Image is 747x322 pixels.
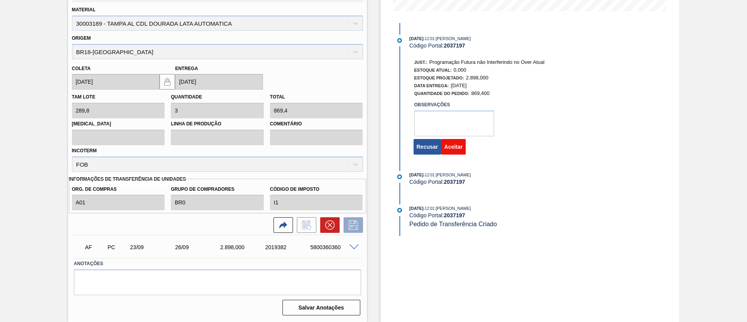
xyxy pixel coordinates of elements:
label: Comentário [270,118,363,130]
span: - 12:01 [424,206,435,211]
span: Data Entrega: [414,83,449,88]
div: 26/09/2025 [173,244,224,250]
span: - 12:01 [424,173,435,177]
span: : [PERSON_NAME] [435,172,471,177]
div: 2019382 [263,244,314,250]
label: Grupo de Compradores [171,184,264,195]
span: Estoque Projetado: [414,76,464,80]
label: Tam lote [72,94,95,100]
label: Total [270,94,285,100]
div: Cancelar pedido [316,217,340,233]
label: Org. de Compras [72,184,165,195]
strong: 2037197 [444,179,465,185]
label: Código de Imposto [270,184,363,195]
label: Quantidade [171,94,202,100]
span: : [PERSON_NAME] [435,206,471,211]
label: Observações [414,99,494,111]
span: 0,000 [454,67,466,73]
label: Informações de Transferência de Unidades [69,174,186,185]
label: Origem [72,35,91,41]
span: Programação Futura não Interferindo no Over Atual [429,59,544,65]
label: Entrega [175,66,198,71]
span: : [PERSON_NAME] [435,36,471,41]
img: atual [397,38,402,43]
button: Salvar Anotações [282,300,360,315]
img: atual [397,174,402,179]
label: Material [72,7,96,12]
span: Pedido de Transferência Criado [409,221,497,227]
div: Código Portal: [409,212,594,218]
strong: 2037197 [444,212,465,218]
label: Coleta [72,66,91,71]
label: Linha de Produção [171,118,264,130]
span: [DATE] [451,83,467,88]
span: Just.: [414,60,428,65]
span: [DATE] [409,206,423,211]
input: dd/mm/yyyy [72,74,160,90]
div: Código Portal: [409,179,594,185]
span: Quantidade do Pedido: [414,91,470,96]
button: Aceitar [441,139,466,155]
div: Pedido de Compra [105,244,129,250]
div: Código Portal: [409,42,594,49]
div: 2.898,000 [218,244,269,250]
span: [DATE] [409,36,423,41]
div: 23/09/2025 [128,244,179,250]
span: 2.898,000 [466,75,488,81]
div: Informar alteração no pedido [293,217,316,233]
div: 5800360360 [309,244,359,250]
div: Ir para a Origem [270,217,293,233]
p: AF [85,244,105,250]
label: [MEDICAL_DATA] [72,118,165,130]
label: Incoterm [72,148,97,153]
input: dd/mm/yyyy [175,74,263,90]
button: Recusar [414,139,441,155]
span: - 12:01 [424,37,435,41]
span: [DATE] [409,172,423,177]
span: Estoque Atual: [414,68,452,72]
strong: 2037197 [444,42,465,49]
span: 869,400 [471,90,489,96]
img: locked [163,77,172,86]
label: Anotações [74,258,361,269]
div: Salvar Pedido [340,217,363,233]
div: Aguardando Faturamento [83,239,107,256]
img: atual [397,208,402,213]
button: locked [160,74,175,90]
